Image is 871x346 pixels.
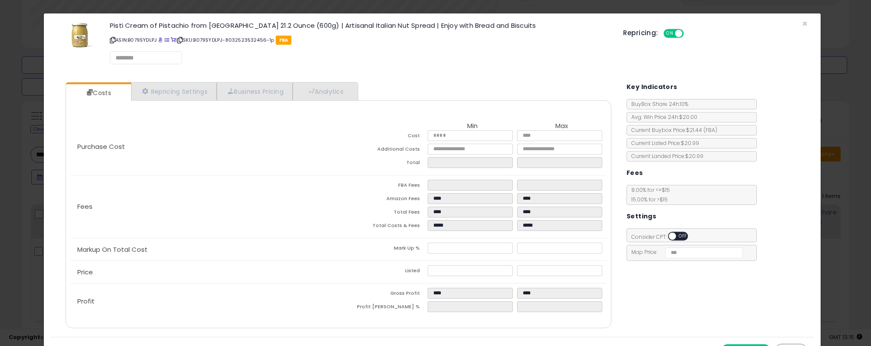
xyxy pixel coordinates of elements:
h3: Pisti Cream of Pistachio from [GEOGRAPHIC_DATA] 21.2 Ounce (600g) | Artisanal Italian Nut Spread ... [110,22,610,29]
h5: Repricing: [623,30,658,36]
span: OFF [682,30,696,37]
td: Amazon Fees [338,193,428,207]
span: $21.44 [686,126,717,134]
td: Total Costs & Fees [338,220,428,234]
td: Total [338,157,428,171]
span: 15.00 % for > $15 [627,196,668,203]
td: Total Fees [338,207,428,220]
span: Current Landed Price: $20.99 [627,152,703,160]
img: 31JEiL5E33L._SL60_.jpg [67,22,93,48]
span: FBA [276,36,292,45]
span: Current Listed Price: $20.99 [627,139,699,147]
span: ON [664,30,675,37]
span: Consider CPT: [627,233,699,241]
p: Markup On Total Cost [70,246,339,253]
td: Cost [338,130,428,144]
td: Gross Profit [338,288,428,301]
p: Profit [70,298,339,305]
span: Current Buybox Price: [627,126,717,134]
p: Purchase Cost [70,143,339,150]
span: × [802,17,808,30]
p: Price [70,269,339,276]
td: Listed [338,265,428,279]
a: BuyBox page [158,36,163,43]
span: ( FBA ) [703,126,717,134]
span: Avg. Win Price 24h: $20.00 [627,113,697,121]
h5: Fees [627,168,643,178]
td: Mark Up % [338,243,428,256]
span: 8.00 % for <= $15 [627,186,670,203]
h5: Key Indicators [627,82,677,92]
td: FBA Fees [338,180,428,193]
span: Map Price: [627,248,743,256]
th: Max [517,122,607,130]
a: All offer listings [165,36,169,43]
a: Your listing only [171,36,175,43]
p: Fees [70,203,339,210]
span: OFF [676,233,690,240]
span: BuyBox Share 24h: 10% [627,100,688,108]
td: Profit [PERSON_NAME] % [338,301,428,315]
a: Analytics [293,82,357,100]
a: Repricing Settings [131,82,217,100]
a: Business Pricing [217,82,293,100]
p: ASIN: B079SYDLPJ | SKU: B079SYDLPJ-8032523532456-1p [110,33,610,47]
td: Additional Costs [338,144,428,157]
th: Min [428,122,517,130]
a: Costs [66,84,130,102]
h5: Settings [627,211,656,222]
